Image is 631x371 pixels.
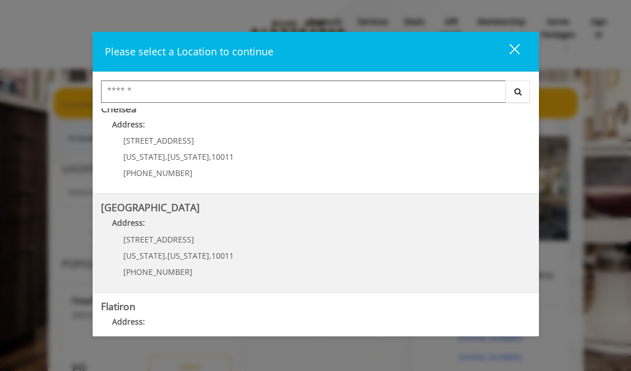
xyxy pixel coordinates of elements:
span: [US_STATE] [123,151,165,162]
b: Flatiron [101,299,136,313]
input: Search Center [101,80,506,103]
b: Address: [112,316,145,327]
span: [US_STATE] [167,151,209,162]
b: Chelsea [101,102,137,115]
span: 10011 [211,151,234,162]
span: [PHONE_NUMBER] [123,267,192,277]
b: Address: [112,119,145,130]
div: Center Select [101,80,531,108]
span: , [209,250,211,261]
span: , [165,151,167,162]
button: close dialog [489,40,527,63]
span: [US_STATE] [167,250,209,261]
b: [GEOGRAPHIC_DATA] [101,201,200,214]
div: close dialog [497,43,519,60]
span: Please select a Location to continue [105,45,273,58]
span: 10011 [211,250,234,261]
span: , [165,250,167,261]
span: , [209,151,211,162]
i: Search button [512,88,524,96]
span: [PHONE_NUMBER] [123,168,192,178]
b: Address: [112,217,145,228]
span: [US_STATE] [123,250,165,261]
span: [STREET_ADDRESS] [123,135,194,146]
span: [STREET_ADDRESS] [123,234,194,245]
